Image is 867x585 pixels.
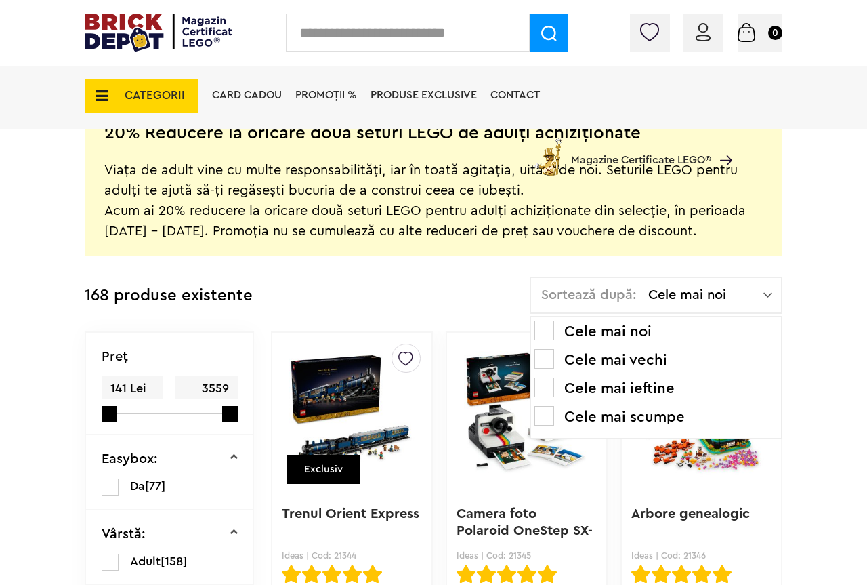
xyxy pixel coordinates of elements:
a: Trenul Orient Express [282,507,419,521]
a: Magazine Certificate LEGO® [711,138,732,148]
img: Evaluare cu stele [343,565,362,584]
p: Ideas | Cod: 21345 [457,550,597,561]
li: Cele mai scumpe [534,406,778,428]
img: Evaluare cu stele [363,565,382,584]
li: Cele mai vechi [534,349,778,371]
img: Evaluare cu stele [497,565,516,584]
div: 168 produse existente [85,277,253,315]
img: Evaluare cu stele [631,565,650,584]
span: Cele mai noi [648,288,763,302]
div: Viața de adult vine cu multe responsabilități, iar în toată agitația, uităm de noi. Seturile LEGO... [104,140,763,241]
small: 0 [768,26,782,40]
span: Adult [130,555,161,567]
p: Preţ [102,350,128,363]
a: Produse exclusive [371,89,477,100]
a: Camera foto Polaroid OneStep SX-70 [457,507,593,554]
img: Evaluare cu stele [457,565,475,584]
li: Cele mai ieftine [534,378,778,399]
span: 3559 Lei [175,376,237,418]
p: Ideas | Cod: 21344 [282,550,422,561]
img: Evaluare cu stele [538,565,557,584]
span: Sortează după: [541,288,637,302]
img: Evaluare cu stele [477,565,496,584]
p: Vârstă: [102,527,146,541]
img: Trenul Orient Express [289,319,415,509]
span: Magazine Certificate LEGO® [571,136,711,167]
img: Evaluare cu stele [652,565,671,584]
img: Evaluare cu stele [322,565,341,584]
img: Evaluare cu stele [517,565,536,584]
a: Arbore genealogic [631,507,750,521]
li: Cele mai noi [534,321,778,342]
span: CATEGORII [125,89,185,101]
img: Evaluare cu stele [282,565,301,584]
a: Contact [490,89,540,100]
p: Easybox: [102,452,158,466]
span: [77] [145,480,165,492]
span: Da [130,480,145,492]
a: Card Cadou [212,89,282,100]
span: [158] [161,555,187,567]
img: Camera foto Polaroid OneStep SX-70 [464,319,589,509]
img: Evaluare cu stele [302,565,321,584]
a: PROMOȚII % [295,89,357,100]
img: Evaluare cu stele [692,565,711,584]
div: Exclusiv [287,455,360,484]
img: Evaluare cu stele [672,565,691,584]
p: Ideas | Cod: 21346 [631,550,771,561]
img: Evaluare cu stele [713,565,732,584]
span: 141 Lei [102,376,163,401]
